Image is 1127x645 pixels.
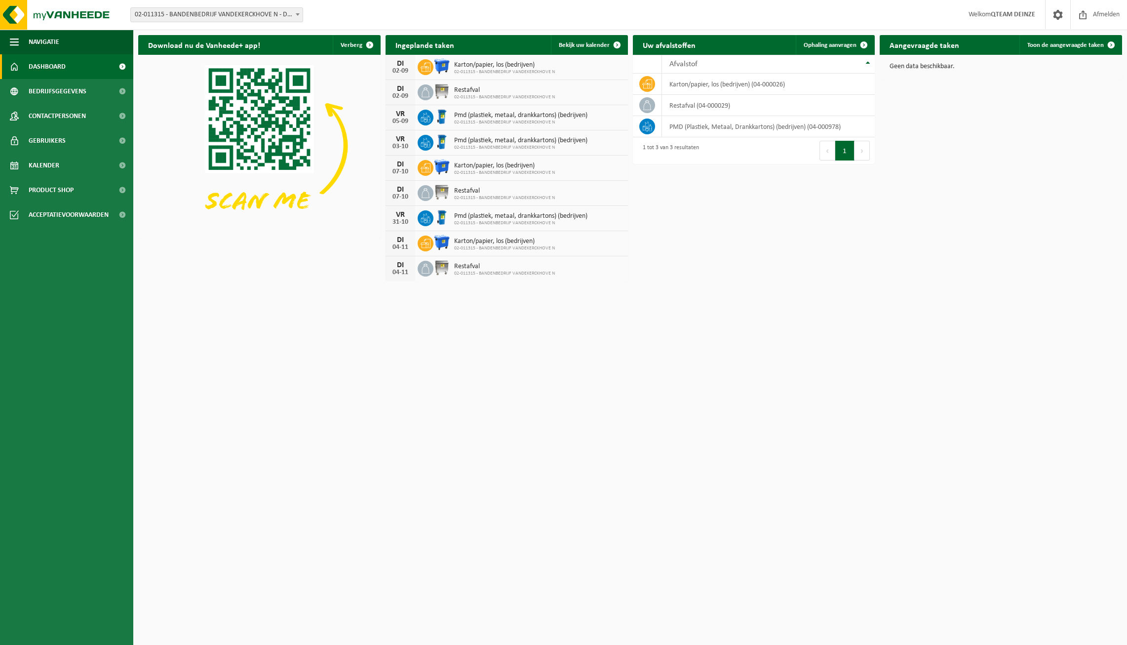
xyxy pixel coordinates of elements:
div: VR [390,211,410,219]
button: Next [855,141,870,161]
h2: Aangevraagde taken [880,35,969,54]
span: Bedrijfsgegevens [29,79,86,104]
span: Pmd (plastiek, metaal, drankkartons) (bedrijven) [454,112,587,120]
span: 02-011315 - BANDENBEDRIJF VANDEKERCKHOVE N [454,120,587,125]
button: Verberg [333,35,380,55]
span: 02-011315 - BANDENBEDRIJF VANDEKERCKHOVE N [454,220,587,226]
span: Gebruikers [29,128,66,153]
h2: Download nu de Vanheede+ app! [138,35,270,54]
span: 02-011315 - BANDENBEDRIJF VANDEKERCKHOVE N [454,145,587,151]
img: WB-0240-HPE-BE-01 [433,108,450,125]
div: 04-11 [390,269,410,276]
td: restafval (04-000029) [662,95,875,116]
span: Product Shop [29,178,74,202]
span: Bekijk uw kalender [559,42,610,48]
span: 02-011315 - BANDENBEDRIJF VANDEKERCKHOVE N [454,170,555,176]
div: 05-09 [390,118,410,125]
h2: Ingeplande taken [386,35,464,54]
span: Afvalstof [669,60,698,68]
img: WB-1100-GAL-GY-02 [433,259,450,276]
span: Kalender [29,153,59,178]
span: Navigatie [29,30,59,54]
div: DI [390,85,410,93]
div: 07-10 [390,194,410,201]
div: 07-10 [390,168,410,175]
img: WB-1100-HPE-BE-01 [433,234,450,251]
td: PMD (Plastiek, Metaal, Drankkartons) (bedrijven) (04-000978) [662,116,875,137]
div: DI [390,261,410,269]
span: 02-011315 - BANDENBEDRIJF VANDEKERCKHOVE N [454,271,555,277]
div: VR [390,110,410,118]
span: 02-011315 - BANDENBEDRIJF VANDEKERCKHOVE N [454,69,555,75]
span: Karton/papier, los (bedrijven) [454,61,555,69]
span: Contactpersonen [29,104,86,128]
h2: Uw afvalstoffen [633,35,705,54]
div: VR [390,135,410,143]
img: WB-1100-HPE-BE-01 [433,58,450,75]
span: 02-011315 - BANDENBEDRIJF VANDEKERCKHOVE N - DEINZE [131,8,303,22]
button: 1 [835,141,855,161]
span: 02-011315 - BANDENBEDRIJF VANDEKERCKHOVE N - DEINZE [130,7,303,22]
span: Pmd (plastiek, metaal, drankkartons) (bedrijven) [454,212,587,220]
span: Restafval [454,187,555,195]
span: Ophaling aanvragen [804,42,856,48]
span: Dashboard [29,54,66,79]
span: Toon de aangevraagde taken [1027,42,1104,48]
a: Ophaling aanvragen [796,35,874,55]
td: karton/papier, los (bedrijven) (04-000026) [662,74,875,95]
span: Pmd (plastiek, metaal, drankkartons) (bedrijven) [454,137,587,145]
span: Restafval [454,86,555,94]
div: 03-10 [390,143,410,150]
div: DI [390,236,410,244]
div: 31-10 [390,219,410,226]
a: Bekijk uw kalender [551,35,627,55]
img: WB-1100-GAL-GY-02 [433,184,450,201]
span: Verberg [341,42,362,48]
img: Download de VHEPlus App [138,55,381,237]
span: 02-011315 - BANDENBEDRIJF VANDEKERCKHOVE N [454,195,555,201]
img: WB-0240-HPE-BE-01 [433,209,450,226]
button: Previous [819,141,835,161]
p: Geen data beschikbaar. [890,63,1112,70]
a: Toon de aangevraagde taken [1019,35,1121,55]
div: 04-11 [390,244,410,251]
span: Acceptatievoorwaarden [29,202,109,227]
img: WB-0240-HPE-BE-01 [433,133,450,150]
span: Karton/papier, los (bedrijven) [454,162,555,170]
img: WB-1100-HPE-BE-01 [433,159,450,175]
div: DI [390,186,410,194]
div: DI [390,60,410,68]
span: Karton/papier, los (bedrijven) [454,238,555,245]
div: 02-09 [390,68,410,75]
img: WB-1100-GAL-GY-02 [433,83,450,100]
div: 02-09 [390,93,410,100]
span: 02-011315 - BANDENBEDRIJF VANDEKERCKHOVE N [454,94,555,100]
div: 1 tot 3 van 3 resultaten [638,140,699,161]
div: DI [390,161,410,168]
span: Restafval [454,263,555,271]
strong: QTEAM DEINZE [991,11,1035,18]
span: 02-011315 - BANDENBEDRIJF VANDEKERCKHOVE N [454,245,555,251]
